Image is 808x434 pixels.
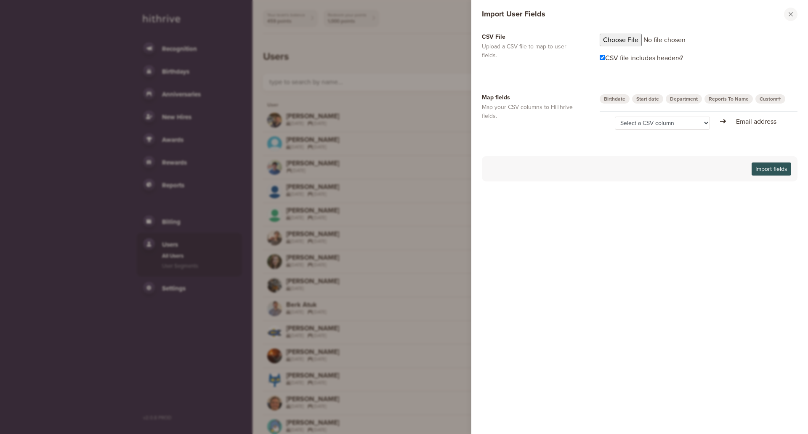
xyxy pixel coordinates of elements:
[666,94,702,104] a: Department
[752,162,791,176] button: Import fields
[600,53,683,63] label: CSV file includes headers?
[482,10,545,19] h2: Import User Fields
[600,55,605,60] input: CSV file includes headers?
[482,103,574,120] p: Map your CSV columns to HiThrive fields.
[755,94,785,104] a: Custom
[482,94,574,101] h4: Map fields
[704,94,753,104] a: Reports To Name
[600,94,630,104] a: Birthdate
[19,6,36,13] span: Help
[632,94,663,104] a: Start date
[731,112,797,135] td: Email address
[482,42,574,60] p: Upload a CSV file to map to user fields.
[482,34,574,41] h4: CSV File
